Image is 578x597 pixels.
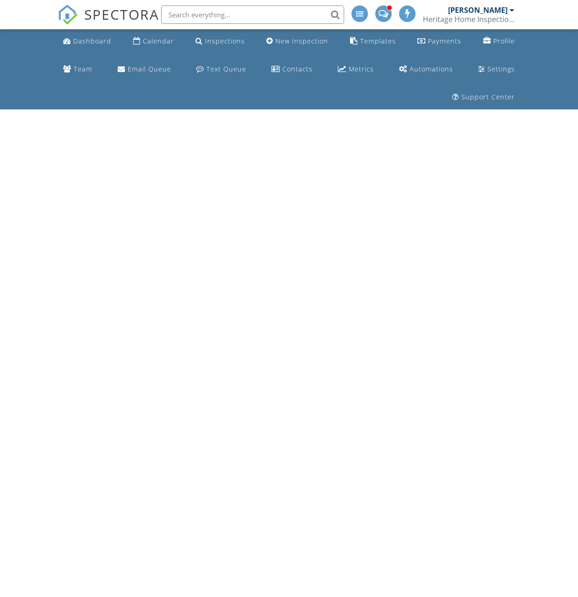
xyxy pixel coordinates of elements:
div: Inspections [205,37,245,45]
div: Contacts [282,65,313,73]
div: Settings [487,65,515,73]
div: Payments [428,37,461,45]
a: Inspections [192,33,248,50]
img: The Best Home Inspection Software - Spectora [58,5,78,25]
div: Email Queue [128,65,171,73]
a: Automations (Advanced) [395,61,457,78]
a: New Inspection [263,33,332,50]
a: Dashboard [59,33,115,50]
div: Team [74,65,92,73]
div: Heritage Home Inspections, LLC [423,15,514,24]
a: Payments [414,33,465,50]
a: Support Center [448,89,519,106]
a: Settings [475,61,519,78]
a: Text Queue [193,61,250,78]
a: Contacts [268,61,316,78]
div: New Inspection [275,37,328,45]
div: [PERSON_NAME] [448,5,508,15]
span: SPECTORA [84,5,159,24]
a: SPECTORA [58,12,159,32]
div: Dashboard [73,37,111,45]
div: Automations [410,65,453,73]
div: Text Queue [206,65,246,73]
input: Search everything... [161,5,344,24]
a: Metrics [334,61,378,78]
div: Metrics [349,65,374,73]
a: Email Queue [114,61,175,78]
div: Calendar [143,37,174,45]
div: Templates [360,37,396,45]
a: Team [59,61,96,78]
a: Calendar [130,33,178,50]
div: Profile [493,37,515,45]
a: Templates [346,33,400,50]
div: Support Center [461,92,515,101]
a: Company Profile [480,33,519,50]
